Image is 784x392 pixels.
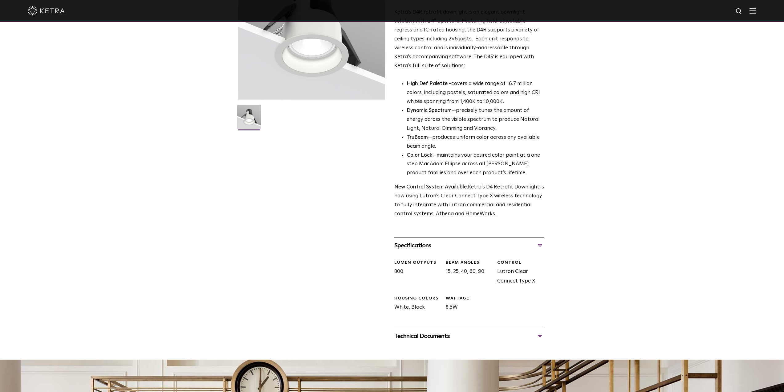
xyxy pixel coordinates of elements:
img: search icon [735,8,743,15]
strong: TruBeam [407,135,428,140]
li: —maintains your desired color point at a one step MacAdam Ellipse across all [PERSON_NAME] produc... [407,151,544,178]
div: Specifications [394,241,544,250]
img: Hamburger%20Nav.svg [749,8,756,14]
img: D4R Retrofit Downlight [237,105,261,134]
strong: Color Lock [407,153,432,158]
p: Ketra’s D4 Retrofit Downlight is now using Lutron’s Clear Connect Type X wireless technology to f... [394,183,544,219]
div: WATTAGE [446,295,493,302]
div: Beam Angles [446,260,493,266]
div: 8.5W [441,295,493,312]
strong: Dynamic Spectrum [407,108,452,113]
strong: High Def Palette - [407,81,451,86]
div: 15, 25, 40, 60, 90 [441,260,493,286]
div: Lutron Clear Connect Type X [493,260,544,286]
div: HOUSING COLORS [394,295,441,302]
p: Ketra’s D4R retrofit downlight is an elegant downlight solution with a 4” aperture. Featuring fie... [394,8,544,70]
strong: New Control System Available: [394,184,468,190]
li: —produces uniform color across any available beam angle. [407,133,544,151]
li: —precisely tunes the amount of energy across the visible spectrum to produce Natural Light, Natur... [407,106,544,133]
div: CONTROL [497,260,544,266]
div: 800 [390,260,441,286]
p: covers a wide range of 16.7 million colors, including pastels, saturated colors and high CRI whit... [407,80,544,106]
img: ketra-logo-2019-white [28,6,65,15]
div: Technical Documents [394,331,544,341]
div: LUMEN OUTPUTS [394,260,441,266]
div: White, Black [390,295,441,312]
